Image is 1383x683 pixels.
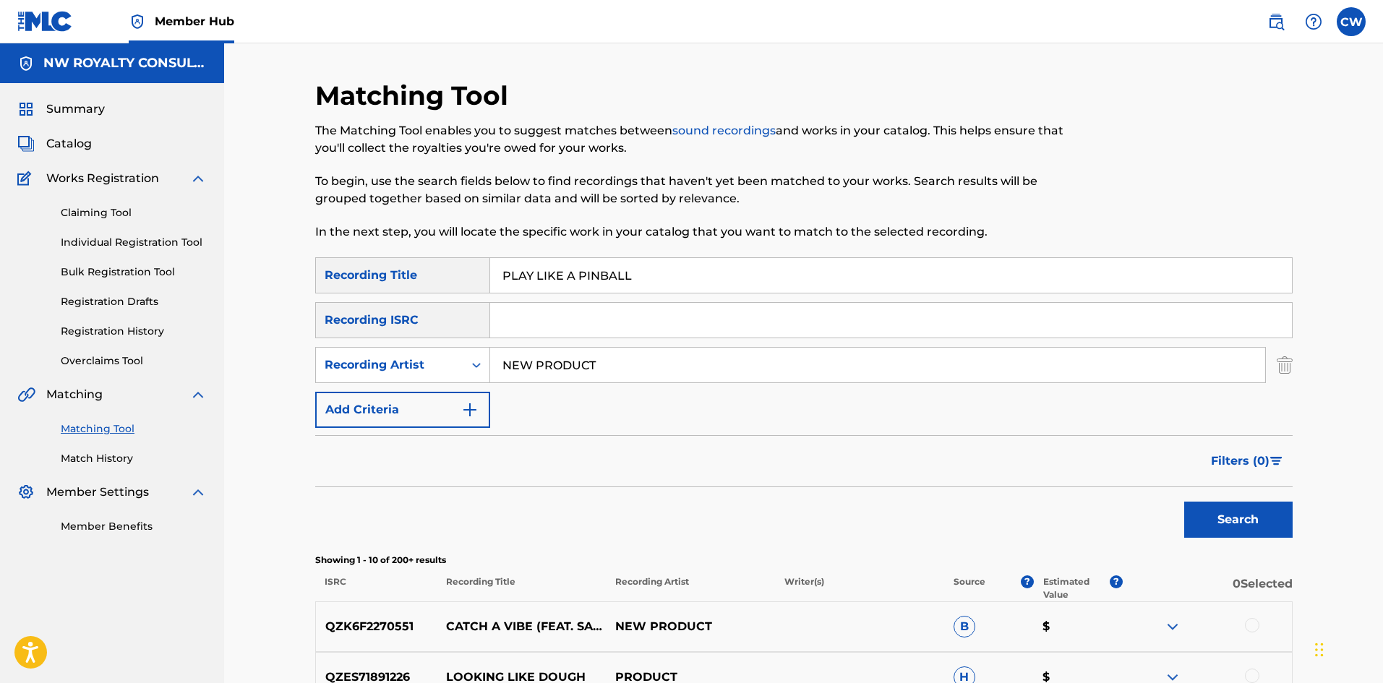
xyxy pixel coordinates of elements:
h2: Matching Tool [315,80,515,112]
p: The Matching Tool enables you to suggest matches between and works in your catalog. This helps en... [315,122,1068,157]
img: Top Rightsholder [129,13,146,30]
img: Member Settings [17,484,35,501]
a: Bulk Registration Tool [61,265,207,280]
form: Search Form [315,257,1293,545]
p: $ [1033,618,1123,635]
p: In the next step, you will locate the specific work in your catalog that you want to match to the... [315,223,1068,241]
p: QZK6F2270551 [316,618,437,635]
a: Individual Registration Tool [61,235,207,250]
a: Claiming Tool [61,205,207,220]
span: B [954,616,975,637]
img: Matching [17,386,35,403]
img: expand [189,386,207,403]
img: expand [189,170,207,187]
a: Public Search [1262,7,1290,36]
p: Showing 1 - 10 of 200+ results [315,554,1293,567]
a: Registration Drafts [61,294,207,309]
img: expand [189,484,207,501]
img: filter [1270,457,1283,465]
img: Works Registration [17,170,36,187]
img: Catalog [17,135,35,153]
div: Drag [1315,628,1324,671]
a: Match History [61,451,207,466]
p: Recording Artist [606,575,775,601]
iframe: Chat Widget [1311,614,1383,683]
img: search [1267,13,1285,30]
img: Accounts [17,55,35,72]
p: CATCH A VIBE (FEAT. SABBY) [437,618,606,635]
p: Writer(s) [775,575,944,601]
span: Summary [46,100,105,118]
a: Matching Tool [61,421,207,437]
button: Add Criteria [315,392,490,428]
img: Delete Criterion [1277,347,1293,383]
p: Source [954,575,985,601]
a: Registration History [61,324,207,339]
img: 9d2ae6d4665cec9f34b9.svg [461,401,479,418]
a: Overclaims Tool [61,353,207,369]
button: Search [1184,502,1293,538]
p: NEW PRODUCT [606,618,775,635]
p: ISRC [315,575,437,601]
iframe: Resource Center [1343,453,1383,570]
div: User Menu [1337,7,1366,36]
a: CatalogCatalog [17,135,92,153]
a: sound recordings [672,124,776,137]
span: ? [1110,575,1123,588]
img: MLC Logo [17,11,73,32]
div: Recording Artist [325,356,455,374]
span: Filters ( 0 ) [1211,452,1269,470]
a: Member Benefits [61,519,207,534]
p: Estimated Value [1043,575,1110,601]
img: Summary [17,100,35,118]
div: Help [1299,7,1328,36]
span: Member Settings [46,484,149,501]
button: Filters (0) [1202,443,1293,479]
a: SummarySummary [17,100,105,118]
span: ? [1021,575,1034,588]
span: Member Hub [155,13,234,30]
p: 0 Selected [1123,575,1292,601]
span: Works Registration [46,170,159,187]
img: help [1305,13,1322,30]
img: expand [1164,618,1181,635]
h5: NW ROYALTY CONSULTING, LLC. [43,55,207,72]
span: Matching [46,386,103,403]
p: To begin, use the search fields below to find recordings that haven't yet been matched to your wo... [315,173,1068,207]
p: Recording Title [436,575,605,601]
span: Catalog [46,135,92,153]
